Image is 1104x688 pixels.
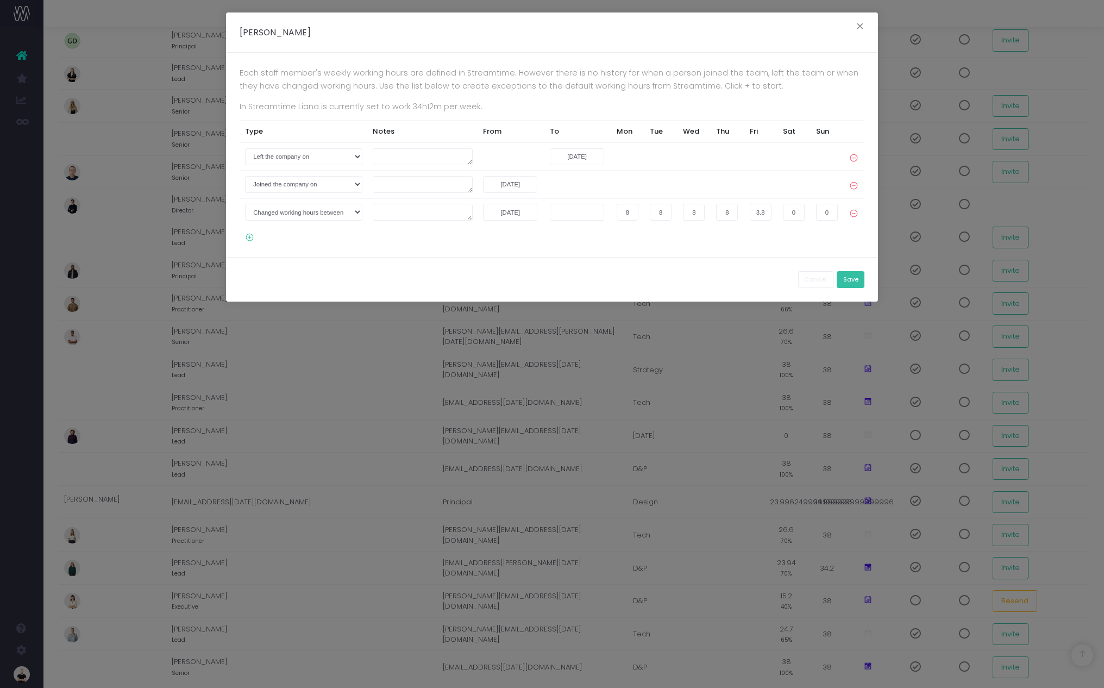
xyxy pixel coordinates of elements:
[611,121,644,143] th: Mon
[744,121,777,143] th: Fri
[837,271,864,288] button: Save
[849,19,871,36] button: Close
[811,121,844,143] th: Sun
[240,66,864,93] p: Each staff member's weekly working hours are defined in Streamtime. However there is no history f...
[240,121,368,143] th: Type
[240,100,864,113] p: In Streamtime Liana is currently set to work 34h12m per week.
[798,271,833,288] button: Cancel
[240,26,311,39] h5: [PERSON_NAME]
[644,121,678,143] th: Tue
[478,121,545,143] th: From
[711,121,744,143] th: Thu
[544,121,611,143] th: To
[368,121,478,143] th: Notes
[777,121,811,143] th: Sat
[678,121,711,143] th: Wed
